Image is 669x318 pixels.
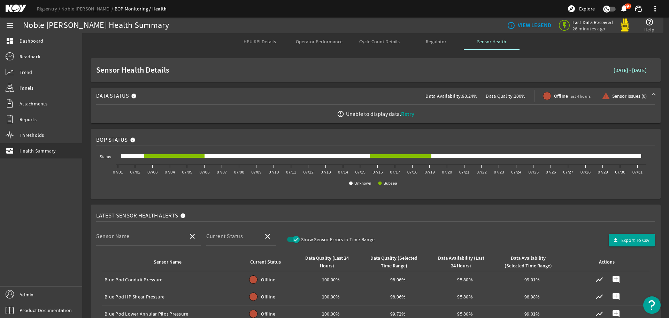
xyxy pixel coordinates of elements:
text: 07/15 [355,170,366,174]
div: Blue Pod Lower Annular Pilot Pressure [105,310,239,317]
span: Offline [554,93,591,100]
a: Health [152,6,167,12]
div: Current Status [250,258,281,266]
text: 07/13 [321,170,331,174]
span: Reports [20,116,37,123]
text: 07/06 [199,170,209,174]
mat-icon: monitor_heart [6,147,14,155]
span: Readback [20,53,40,60]
text: 07/14 [338,170,348,174]
mat-icon: warning [602,92,607,100]
div: 95.80% [434,276,495,283]
div: Blue Pod Conduit Pressure [105,276,239,283]
span: 100% [514,93,526,99]
div: Data Availability (Last 24 Hours) [434,254,493,270]
mat-icon: close [188,232,197,241]
div: 99.01% [501,276,563,283]
text: 07/02 [130,170,140,174]
div: 95.80% [434,310,495,317]
text: Status [100,155,111,159]
span: 26 minutes ago [572,25,613,32]
text: 07/16 [373,170,383,174]
text: 07/04 [165,170,175,174]
span: Last Data Received [572,19,613,25]
div: Actions [599,258,615,266]
button: Explore [564,3,598,14]
button: 99+ [620,5,627,13]
span: Data Quality: [486,93,514,99]
mat-icon: info_outline [507,21,513,30]
text: 07/12 [303,170,314,174]
text: 07/31 [632,170,643,174]
mat-icon: help_outline [645,18,654,26]
div: Sensor Name [154,258,182,266]
text: 07/18 [407,170,417,174]
span: Offline [261,276,275,283]
div: 100.00% [300,293,361,300]
span: Panels [20,84,34,91]
mat-label: Sensor Name [96,233,130,240]
a: BOP Monitoring [115,6,152,12]
div: Unable to display data. [346,111,415,118]
div: Sensor Name [105,258,236,266]
text: 07/19 [425,170,435,174]
button: more_vert [647,0,663,17]
text: 07/05 [182,170,192,174]
span: Help [644,26,654,33]
span: Explore [579,5,595,12]
mat-icon: error_outline [337,110,344,118]
text: 07/20 [442,170,452,174]
span: Retry [401,110,414,118]
b: [DATE] - [DATE] [614,67,647,74]
mat-icon: dashboard [6,37,14,45]
span: 98.24% [462,93,478,99]
b: VIEW LEGEND [518,22,551,29]
text: 07/30 [615,170,625,174]
span: Sensor Issues (0) [612,93,647,99]
text: 07/29 [598,170,608,174]
div: 99.01% [501,310,563,317]
div: Data Availability (Last 24 Hours) [435,254,486,270]
mat-icon: file_download [613,237,618,243]
text: 07/24 [511,170,521,174]
mat-icon: show_chart [595,275,603,284]
mat-icon: support_agent [634,5,643,13]
mat-icon: notifications [620,5,628,13]
text: 07/09 [252,170,262,174]
mat-icon: show_chart [595,293,603,301]
text: 07/28 [580,170,591,174]
div: Data Quality (Last 24 Hours) [301,254,352,270]
div: 100.00% [300,276,361,283]
mat-icon: add_comment [612,293,620,301]
a: Rigsentry [37,6,61,12]
div: 98.06% [367,276,429,283]
span: Sensor Health [477,39,506,44]
img: Yellowpod.svg [618,19,632,32]
span: Trend [20,69,32,76]
div: Data Quality (Selected Time Range) [367,254,426,270]
span: Product Documentation [20,307,72,314]
span: Cycle Count Details [359,39,400,44]
button: Sensor Issues (0) [599,90,649,102]
text: 07/25 [529,170,539,174]
span: Offline [261,310,275,317]
span: Data Availability: [425,93,462,99]
mat-icon: add_comment [612,310,620,318]
text: 07/01 [113,170,123,174]
div: 98.98% [501,293,563,300]
text: Subsea [383,181,397,185]
div: 100.00% [300,310,361,317]
text: 07/03 [147,170,157,174]
text: 07/23 [494,170,504,174]
mat-icon: explore [567,5,576,13]
div: Data Availability (Selected Time Range) [502,254,554,270]
text: 07/17 [390,170,400,174]
span: Operator Performance [296,39,343,44]
text: 07/11 [286,170,296,174]
span: BOP Status [96,136,128,143]
text: 07/26 [546,170,556,174]
button: VIEW LEGEND [504,19,554,32]
button: Export To Csv [609,234,655,246]
mat-icon: add_comment [612,275,620,284]
span: Export To Csv [621,237,649,244]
